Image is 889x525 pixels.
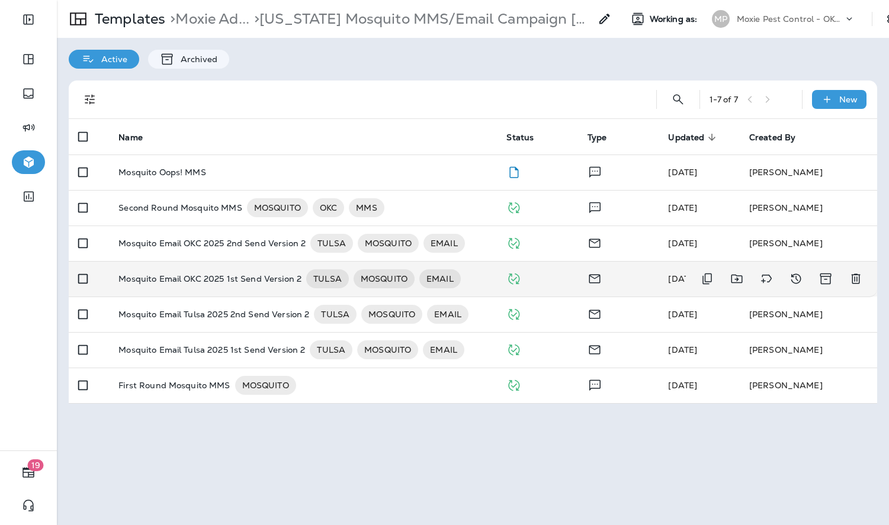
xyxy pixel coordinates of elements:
span: Shannon Davis [668,202,697,213]
div: EMAIL [423,234,465,253]
span: Name [118,133,143,143]
td: [PERSON_NAME] [740,154,877,190]
button: Duplicate [695,267,719,291]
td: [PERSON_NAME] [740,368,877,403]
p: Second Round Mosquito MMS [118,198,242,217]
p: Mosquito Email OKC 2025 1st Send Version 2 [118,269,301,288]
span: EMAIL [419,273,461,285]
span: Name [118,132,158,143]
span: MMS [349,202,384,214]
span: Published [506,379,521,389]
div: TULSA [310,234,353,253]
span: Created By [749,132,811,143]
p: New [839,95,858,104]
span: Published [506,343,521,354]
button: View Changelog [784,267,808,291]
div: EMAIL [419,269,461,288]
td: [PERSON_NAME] [740,190,877,226]
span: MOSQUITO [235,379,296,391]
div: OKC [313,198,344,217]
p: Moxie Pest Control - OKC [GEOGRAPHIC_DATA] [737,14,843,24]
td: [PERSON_NAME] [740,332,877,368]
span: Type [588,132,622,143]
span: Email [588,237,602,247]
div: MOSQUITO [247,198,308,217]
div: MOSQUITO [357,340,418,359]
button: Delete [844,267,868,291]
span: MOSQUITO [358,237,419,249]
span: MOSQUITO [247,202,308,214]
span: MOSQUITO [361,308,422,320]
span: Published [506,201,521,212]
span: TULSA [310,237,353,249]
button: 19 [12,460,45,484]
button: Expand Sidebar [12,8,45,31]
span: Shannon Davis [668,273,697,284]
span: Email [588,343,602,354]
p: Oklahoma Mosquito MMS/Email Campaign July 2025 [249,10,590,28]
span: Status [506,132,549,143]
div: MP [712,10,730,28]
span: Shannon Davis [668,238,697,249]
button: Add tags [755,267,778,291]
div: MOSQUITO [358,234,419,253]
p: Mosquito Oops! MMS [118,168,206,177]
p: Archived [175,54,217,64]
span: Shannon Davis [668,380,697,391]
span: 19 [28,459,44,471]
span: MOSQUITO [357,344,418,356]
span: EMAIL [423,344,464,356]
span: TULSA [314,308,357,320]
td: [PERSON_NAME] [740,226,877,261]
span: Text [588,201,602,212]
div: 1 - 7 of 7 [710,95,738,104]
span: Created By [749,133,795,143]
p: Moxie Advisors [165,10,249,28]
p: Templates [90,10,165,28]
span: Email [588,272,602,283]
span: Updated [668,132,720,143]
span: Shannon Davis [668,344,697,355]
span: EMAIL [427,308,468,320]
button: Move to folder [725,267,749,291]
button: Filters [78,88,102,111]
span: Published [506,272,521,283]
div: TULSA [314,305,357,324]
span: Text [588,379,602,389]
span: Shannon Davis [668,167,697,178]
p: Mosquito Email OKC 2025 2nd Send Version 2 [118,234,306,253]
span: Text [588,166,602,176]
div: EMAIL [423,340,464,359]
span: TULSA [310,344,352,356]
div: MOSQUITO [235,376,296,395]
span: EMAIL [423,237,465,249]
div: TULSA [310,340,352,359]
td: [PERSON_NAME] [740,297,877,332]
div: EMAIL [427,305,468,324]
span: Status [506,133,534,143]
span: Updated [668,133,704,143]
p: First Round Mosquito MMS [118,376,230,395]
span: Email [588,308,602,318]
span: TULSA [306,273,349,285]
span: Shannon Davis [668,309,697,320]
span: Type [588,133,607,143]
p: Mosquito Email Tulsa 2025 2nd Send Version 2 [118,305,309,324]
span: Published [506,308,521,318]
button: Archive [814,267,838,291]
div: MMS [349,198,384,217]
div: MOSQUITO [354,269,415,288]
div: TULSA [306,269,349,288]
span: OKC [313,202,344,214]
p: Active [95,54,127,64]
div: MOSQUITO [361,305,422,324]
button: Search Templates [666,88,690,111]
span: Working as: [650,14,700,24]
span: MOSQUITO [354,273,415,285]
span: Draft [506,166,521,176]
p: Mosquito Email Tulsa 2025 1st Send Version 2 [118,340,305,359]
span: Published [506,237,521,247]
